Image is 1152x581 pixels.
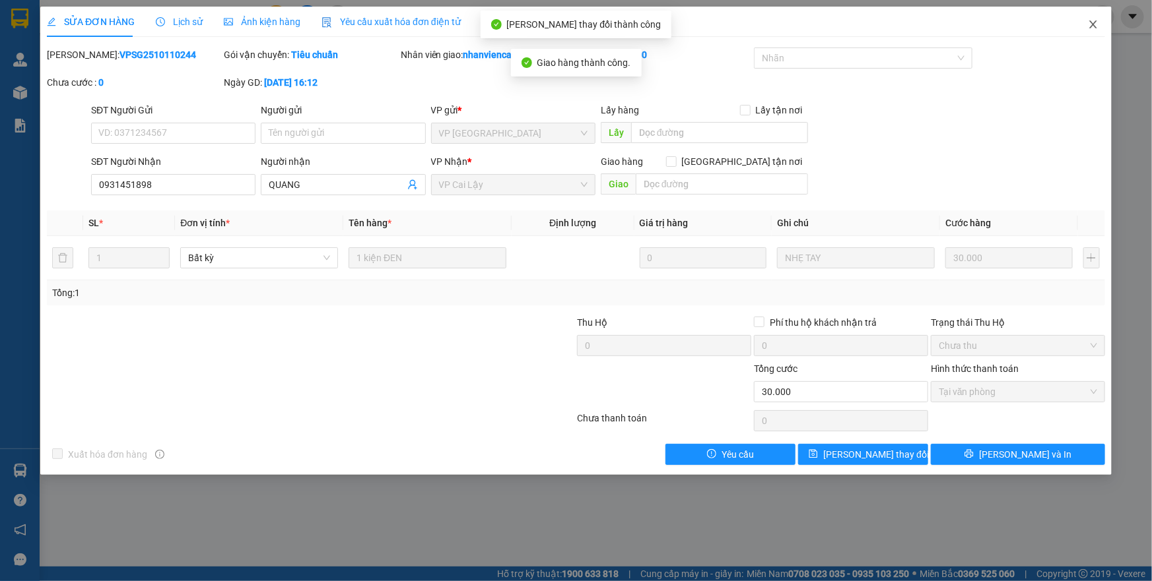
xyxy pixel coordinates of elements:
div: VP gửi [431,103,595,117]
span: Lấy hàng [601,105,639,115]
span: SỬA ĐƠN HÀNG [47,16,135,27]
div: Chưa thanh toán [576,411,753,434]
span: check-circle [522,57,532,68]
button: exclamation-circleYêu cầu [665,444,796,465]
span: save [809,449,818,460]
span: edit [47,17,56,26]
span: Giá trị hàng [640,218,689,228]
input: Dọc đường [631,122,808,143]
span: user-add [407,179,418,190]
div: Nhân viên giao: [401,47,575,62]
button: Close [1075,7,1112,44]
span: Lấy [601,122,631,143]
span: SL [88,218,99,228]
span: VP Nhận [431,156,468,167]
span: exclamation-circle [707,449,716,460]
span: Phí thu hộ khách nhận trả [764,315,882,330]
b: VPSG2510110244 [119,49,196,60]
span: [PERSON_NAME] thay đổi [823,447,929,462]
span: Lịch sử [156,16,203,27]
div: Cước rồi : [577,47,751,62]
div: Chưa cước : [47,75,221,90]
span: Chưa thu [939,336,1097,355]
div: Ngày GD: [224,75,398,90]
img: icon [322,17,332,28]
span: check-circle [491,19,502,30]
div: Trạng thái Thu Hộ [931,315,1105,330]
input: 0 [945,247,1073,268]
span: Tại văn phòng [939,382,1097,402]
span: Xuất hóa đơn hàng [63,447,152,462]
input: Ghi Chú [777,247,935,268]
div: SĐT Người Gửi [91,103,255,117]
div: [PERSON_NAME]: [47,47,221,62]
button: printer[PERSON_NAME] và In [931,444,1105,465]
span: [PERSON_NAME] và In [979,447,1071,462]
b: 0 [98,77,104,88]
span: Cước hàng [945,218,991,228]
span: printer [965,449,974,460]
label: Hình thức thanh toán [931,363,1019,374]
span: VP Sài Gòn [439,123,588,143]
span: clock-circle [156,17,165,26]
span: close [1088,19,1099,30]
th: Ghi chú [772,210,940,236]
span: [PERSON_NAME] thay đổi thành công [507,19,661,30]
span: Tên hàng [349,218,391,228]
div: Tổng: 1 [52,286,445,300]
button: delete [52,247,73,268]
span: Yêu cầu [722,447,754,462]
span: info-circle [155,450,164,459]
span: VP Cai Lậy [439,175,588,195]
span: Giao hàng thành công. [537,57,631,68]
span: Giao [601,173,636,195]
span: Ảnh kiện hàng [224,16,300,27]
input: Dọc đường [636,173,808,195]
span: Thu Hộ [577,317,607,328]
span: Bất kỳ [188,248,330,268]
div: Gói vận chuyển: [224,47,398,62]
button: plus [1083,247,1100,268]
div: SĐT Người Nhận [91,154,255,169]
span: Yêu cầu xuất hóa đơn điện tử [322,16,461,27]
button: save[PERSON_NAME] thay đổi [798,444,928,465]
span: Tổng cước [754,363,797,374]
b: [DATE] 16:12 [264,77,318,88]
span: Giao hàng [601,156,643,167]
span: Lấy tận nơi [751,103,808,117]
span: [GEOGRAPHIC_DATA] tận nơi [677,154,808,169]
div: Người gửi [261,103,425,117]
b: nhanviencailay1.haiduyen [463,49,574,60]
span: Định lượng [549,218,596,228]
div: Người nhận [261,154,425,169]
input: 0 [640,247,767,268]
b: Tiêu chuẩn [291,49,338,60]
input: VD: Bàn, Ghế [349,247,506,268]
span: Đơn vị tính [180,218,230,228]
span: picture [224,17,233,26]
